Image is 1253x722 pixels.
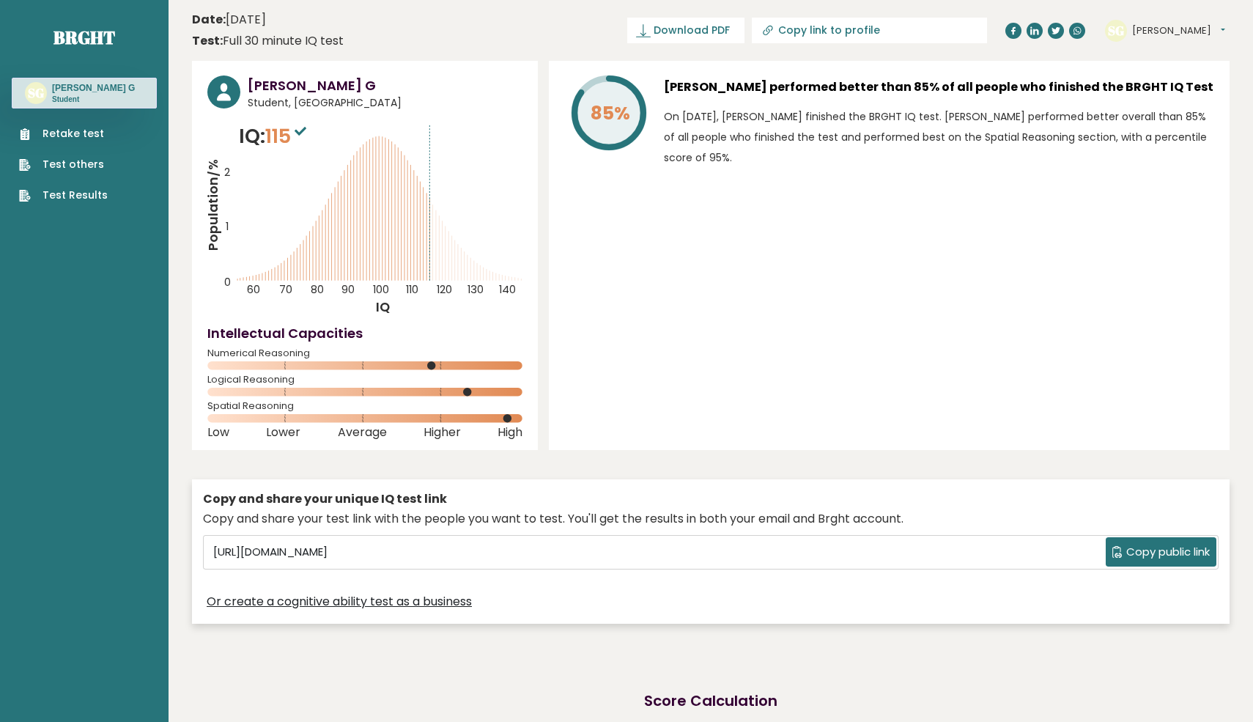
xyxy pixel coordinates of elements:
[203,490,1219,508] div: Copy and share your unique IQ test link
[338,430,387,435] span: Average
[1132,23,1225,38] button: [PERSON_NAME]
[467,283,484,298] tspan: 130
[192,11,226,28] b: Date:
[204,159,222,251] tspan: Population/%
[19,188,108,203] a: Test Results
[226,220,229,235] tspan: 1
[207,323,522,343] h4: Intellectual Capacities
[207,350,522,356] span: Numerical Reasoning
[248,95,522,111] span: Student, [GEOGRAPHIC_DATA]
[53,26,115,49] a: Brght
[1126,544,1210,561] span: Copy public link
[627,18,744,43] a: Download PDF
[406,283,418,298] tspan: 110
[1106,537,1216,567] button: Copy public link
[207,377,522,383] span: Logical Reasoning
[192,32,344,50] div: Full 30 minute IQ test
[192,32,223,49] b: Test:
[207,403,522,409] span: Spatial Reasoning
[654,23,730,38] span: Download PDF
[28,84,44,101] text: SG
[437,283,452,298] tspan: 120
[19,126,108,141] a: Retake test
[664,106,1214,168] p: On [DATE], [PERSON_NAME] finished the BRGHT IQ test. [PERSON_NAME] performed better overall than ...
[207,593,472,611] a: Or create a cognitive ability test as a business
[424,430,461,435] span: Higher
[664,75,1214,99] h3: [PERSON_NAME] performed better than 85% of all people who finished the BRGHT IQ Test
[591,100,630,126] tspan: 85%
[224,275,231,290] tspan: 0
[203,510,1219,528] div: Copy and share your test link with the people you want to test. You'll get the results in both yo...
[192,11,266,29] time: [DATE]
[374,283,390,298] tspan: 100
[1108,21,1124,38] text: SG
[341,283,355,298] tspan: 90
[248,75,522,95] h3: [PERSON_NAME] G
[224,165,230,180] tspan: 2
[498,430,522,435] span: High
[247,283,260,298] tspan: 60
[644,690,777,712] h2: Score Calculation
[52,82,135,94] h3: [PERSON_NAME] G
[239,122,310,151] p: IQ:
[207,430,229,435] span: Low
[265,122,310,150] span: 115
[266,430,300,435] span: Lower
[19,157,108,172] a: Test others
[279,283,292,298] tspan: 70
[311,283,324,298] tspan: 80
[500,283,517,298] tspan: 140
[52,95,135,105] p: Student
[376,298,390,316] tspan: IQ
